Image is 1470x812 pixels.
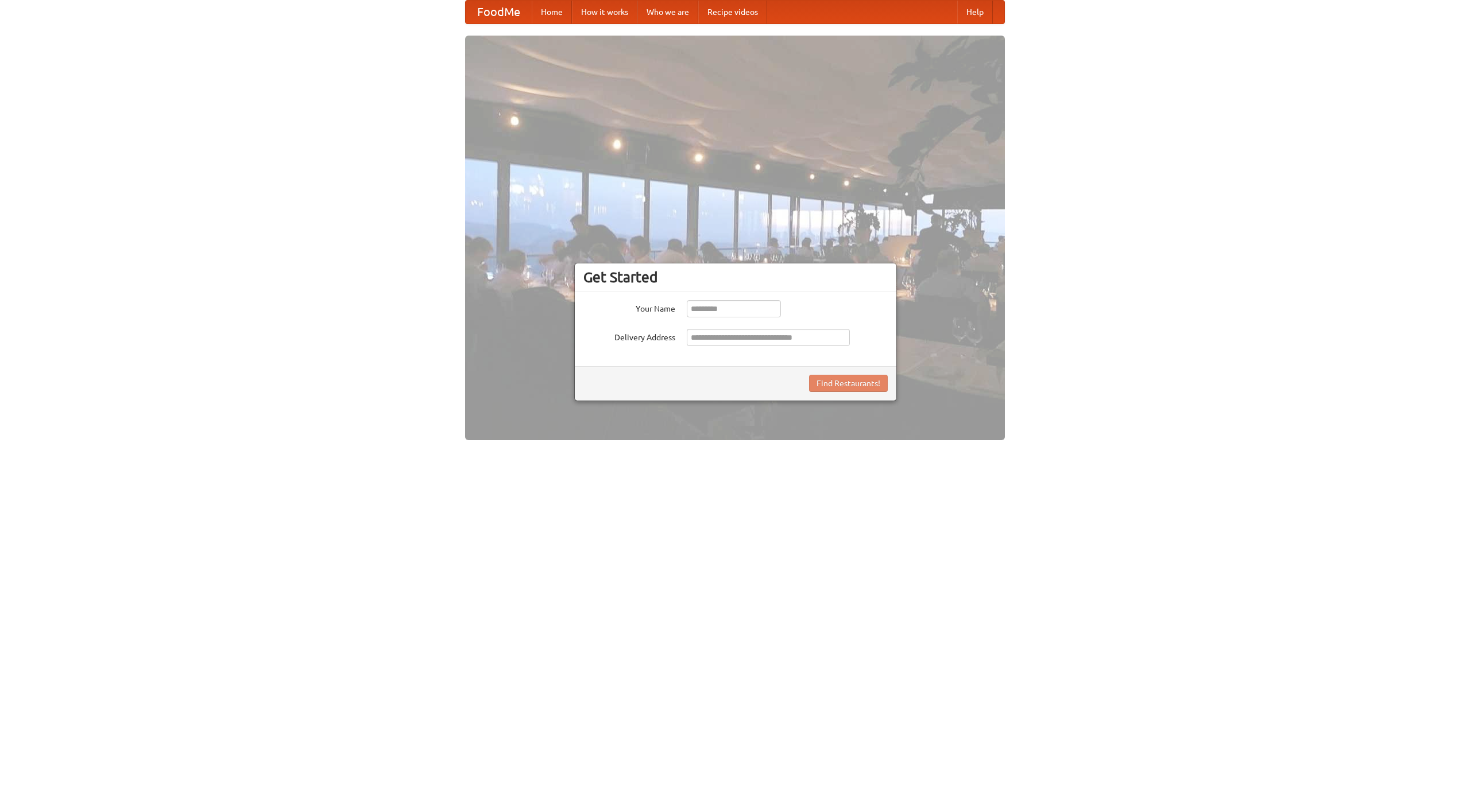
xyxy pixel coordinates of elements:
a: Recipe videos [698,1,767,24]
label: Your Name [583,300,675,314]
h3: Get Started [583,269,888,286]
a: Home [532,1,572,24]
label: Delivery Address [583,329,675,343]
a: How it works [572,1,637,24]
button: Find Restaurants! [809,375,888,392]
a: Who we are [637,1,698,24]
a: FoodMe [466,1,532,24]
a: Help [957,1,993,24]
